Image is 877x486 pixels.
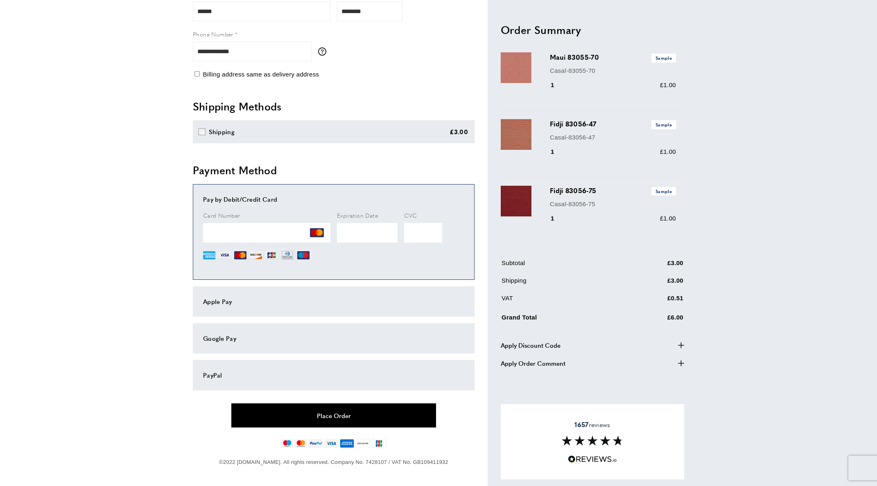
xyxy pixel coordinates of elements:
div: 1 [550,213,566,223]
img: MI.png [297,249,310,261]
img: MC.png [310,226,324,240]
span: reviews [574,421,610,429]
td: £0.51 [627,293,683,309]
div: Shipping [209,127,235,137]
img: Maui 83055-70 [501,52,531,83]
span: Card Number [203,211,240,219]
span: £1.00 [660,81,676,88]
h2: Order Summary [501,22,684,37]
span: Billing address same as delivery address [203,71,319,78]
img: american-express [340,439,354,448]
span: Sample [651,187,676,196]
img: Fidji 83056-75 [501,186,531,216]
img: DN.png [281,249,294,261]
img: DI.png [250,249,262,261]
td: Grand Total [502,310,626,328]
div: £3.00 [450,127,468,137]
strong: 1657 [574,420,588,429]
div: Apple Pay [203,297,464,306]
button: Place Order [231,403,436,427]
img: mastercard [295,439,307,448]
img: Reviews section [562,436,623,445]
span: Sample [651,54,676,62]
img: visa [325,439,338,448]
div: 1 [550,80,566,90]
div: 1 [550,147,566,157]
div: Google Pay [203,333,464,343]
span: ©2022 [DOMAIN_NAME]. All rights reserved. Company No. 7428107 / VAT No. GB109411932 [219,459,448,465]
span: Apply Discount Code [501,340,561,350]
span: Phone Number [193,30,233,38]
iframe: Secure Credit Card Frame - Expiration Date [337,223,398,243]
div: Pay by Debit/Credit Card [203,194,464,204]
td: £6.00 [627,310,683,328]
p: Casal-83056-47 [550,132,676,142]
img: Reviews.io 5 stars [568,455,617,463]
iframe: Secure Credit Card Frame - Credit Card Number [203,223,330,243]
iframe: Secure Credit Card Frame - CVV [404,223,442,243]
img: paypal [309,439,323,448]
td: £3.00 [627,258,683,274]
span: Expiration Date [337,211,378,219]
img: MC.png [234,249,246,261]
input: Billing address same as delivery address [194,71,200,76]
span: CVC [404,211,417,219]
img: discover [356,439,370,448]
h3: Fidji 83056-75 [550,186,676,196]
div: PayPal [203,370,464,380]
span: Apply Order Comment [501,358,565,368]
span: Sample [651,120,676,129]
td: Shipping [502,275,626,291]
p: Casal-83055-70 [550,65,676,75]
p: Casal-83056-75 [550,199,676,209]
img: JCB.png [265,249,278,261]
td: VAT [502,293,626,309]
td: Subtotal [502,258,626,274]
img: VI.png [219,249,231,261]
h3: Maui 83055-70 [550,52,676,62]
h3: Fidji 83056-47 [550,119,676,129]
span: £1.00 [660,148,676,155]
img: Fidji 83056-47 [501,119,531,150]
h2: Payment Method [193,163,475,178]
img: AE.png [203,249,215,261]
td: £3.00 [627,275,683,291]
button: More information [318,47,330,56]
img: maestro [281,439,293,448]
h2: Shipping Methods [193,99,475,114]
span: £1.00 [660,214,676,221]
img: jcb [372,439,386,448]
